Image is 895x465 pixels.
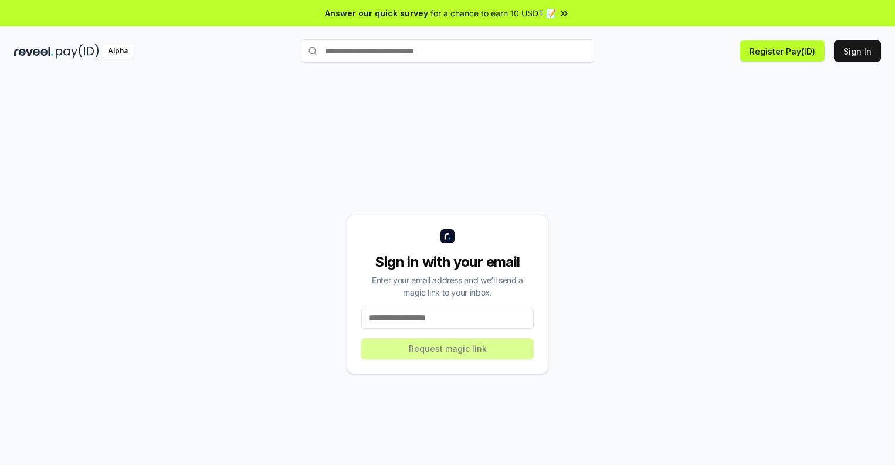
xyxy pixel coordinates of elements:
button: Register Pay(ID) [740,40,825,62]
button: Sign In [834,40,881,62]
img: logo_small [440,229,455,243]
img: reveel_dark [14,44,53,59]
span: Answer our quick survey [325,7,428,19]
img: pay_id [56,44,99,59]
div: Sign in with your email [361,253,534,271]
span: for a chance to earn 10 USDT 📝 [430,7,556,19]
div: Enter your email address and we’ll send a magic link to your inbox. [361,274,534,298]
div: Alpha [101,44,134,59]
